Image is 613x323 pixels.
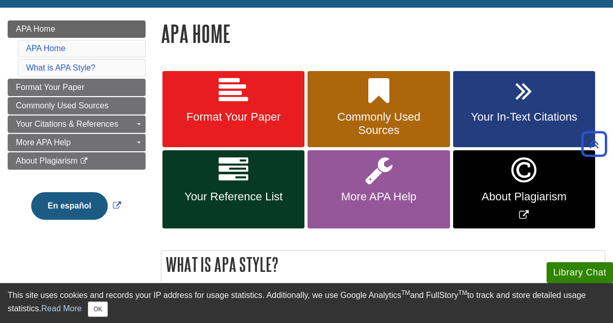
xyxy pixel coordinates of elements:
a: APA Home [8,20,146,38]
button: Library Chat [547,262,613,283]
span: Format Your Paper [170,110,297,124]
h1: APA Home [161,20,605,47]
span: Your Citations & References [16,120,118,128]
span: Your In-Text Citations [461,110,587,124]
a: More APA Help [308,150,450,228]
div: This site uses cookies and records your IP address for usage statistics. Additionally, we use Goo... [8,289,605,317]
span: Your Reference List [170,190,297,203]
sup: TM [401,289,410,296]
a: APA Home [26,44,65,53]
span: Commonly Used Sources [16,101,108,110]
a: Format Your Paper [8,79,146,96]
a: Link opens in new window [29,201,123,210]
i: This link opens in a new window [80,158,88,165]
a: About Plagiarism [8,152,146,170]
a: More APA Help [8,134,146,151]
a: Read More [41,304,82,313]
a: Your Reference List [162,150,304,228]
sup: TM [458,289,467,296]
a: Your Citations & References [8,116,146,133]
span: Format Your Paper [16,83,84,91]
a: Format Your Paper [162,71,304,148]
button: En español [31,192,107,220]
a: Back to Top [578,137,610,151]
a: Link opens in new window [453,150,595,228]
a: What is APA Style? [26,63,96,72]
span: Commonly Used Sources [315,110,442,137]
a: Commonly Used Sources [8,97,146,114]
h2: What is APA Style? [161,251,605,278]
a: Commonly Used Sources [308,71,450,148]
span: APA Home [16,25,55,33]
a: Your In-Text Citations [453,71,595,148]
span: More APA Help [16,138,70,147]
span: More APA Help [315,190,442,203]
span: About Plagiarism [16,156,78,165]
div: Guide Page Menu [8,20,146,237]
span: About Plagiarism [461,190,587,203]
button: Close [88,302,108,317]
